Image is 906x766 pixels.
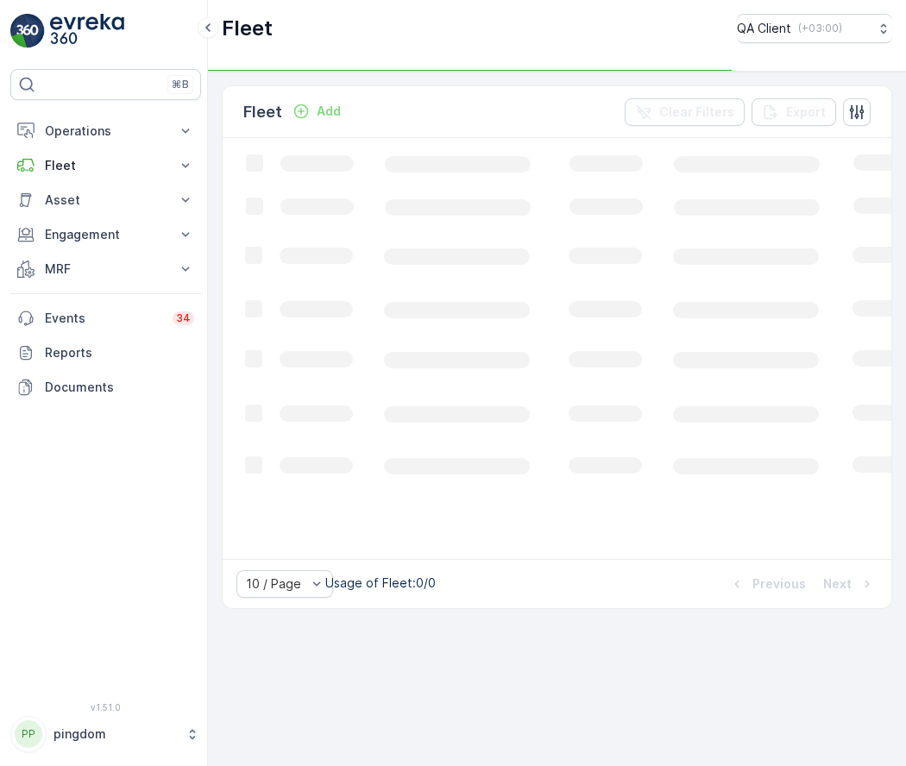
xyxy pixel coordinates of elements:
[752,575,806,593] p: Previous
[10,370,201,405] a: Documents
[10,336,201,370] a: Reports
[798,22,842,35] p: ( +03:00 )
[45,344,194,361] p: Reports
[823,575,852,593] p: Next
[10,14,45,48] img: logo
[737,14,892,43] button: QA Client(+03:00)
[45,379,194,396] p: Documents
[10,183,201,217] button: Asset
[45,191,167,209] p: Asset
[45,157,167,174] p: Fleet
[752,98,836,126] button: Export
[10,716,201,752] button: PPpingdom
[10,252,201,286] button: MRF
[10,217,201,252] button: Engagement
[786,104,826,121] p: Export
[45,122,167,140] p: Operations
[659,104,734,121] p: Clear Filters
[737,20,791,37] p: QA Client
[45,310,162,327] p: Events
[821,574,878,594] button: Next
[10,301,201,336] a: Events34
[625,98,745,126] button: Clear Filters
[53,725,177,743] p: pingdom
[325,574,436,592] p: Usage of Fleet : 0/0
[45,226,167,243] p: Engagement
[727,574,808,594] button: Previous
[243,100,282,124] p: Fleet
[222,15,273,42] p: Fleet
[286,101,348,122] button: Add
[172,78,189,91] p: ⌘B
[45,261,167,278] p: MRF
[10,702,201,713] span: v 1.51.0
[50,14,124,48] img: logo_light-DOdMpM7g.png
[176,311,191,325] p: 34
[317,103,341,120] p: Add
[10,114,201,148] button: Operations
[15,720,42,748] div: PP
[10,148,201,183] button: Fleet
